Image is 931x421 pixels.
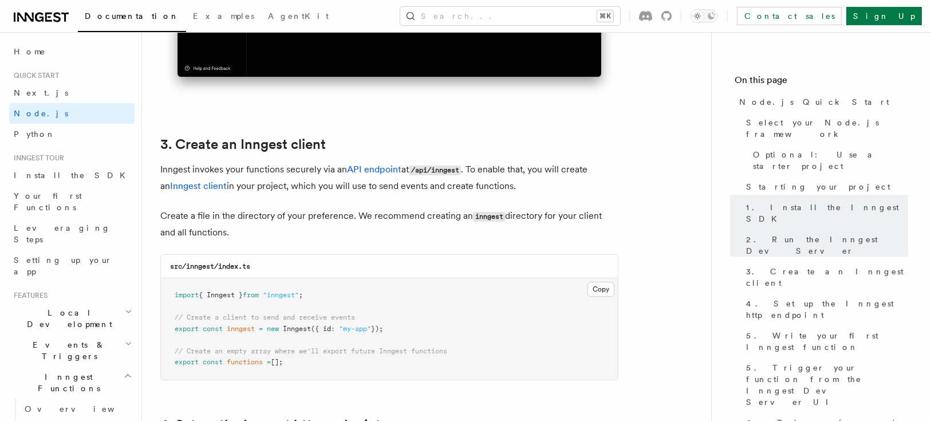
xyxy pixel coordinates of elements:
[400,7,620,25] button: Search...⌘K
[409,166,461,175] code: /api/inngest
[331,325,335,333] span: :
[746,234,908,257] span: 2. Run the Inngest Dev Server
[9,82,135,103] a: Next.js
[739,96,889,108] span: Node.js Quick Start
[271,358,283,366] span: [];
[9,367,135,399] button: Inngest Functions
[746,117,908,140] span: Select your Node.js framework
[597,10,613,22] kbd: ⌘K
[193,11,254,21] span: Examples
[9,186,135,218] a: Your first Functions
[175,347,447,355] span: // Create an empty array where we'll export future Inngest functions
[227,358,263,366] span: functions
[199,291,243,299] span: { Inngest }
[267,358,271,366] span: =
[9,302,135,335] button: Local Development
[741,229,908,261] a: 2. Run the Inngest Dev Server
[203,325,223,333] span: const
[737,7,842,25] a: Contact sales
[587,282,614,297] button: Copy
[299,291,303,299] span: ;
[741,197,908,229] a: 1. Install the Inngest SDK
[85,11,179,21] span: Documentation
[14,171,132,180] span: Install the SDK
[9,307,125,330] span: Local Development
[14,129,56,139] span: Python
[175,313,355,321] span: // Create a client to send and receive events
[9,339,125,362] span: Events & Triggers
[259,325,263,333] span: =
[741,293,908,325] a: 4. Set up the Inngest http endpoint
[753,149,908,172] span: Optional: Use a starter project
[741,325,908,357] a: 5. Write your first Inngest function
[267,325,279,333] span: new
[741,357,908,412] a: 5. Trigger your function from the Inngest Dev Server UI
[170,262,250,270] code: src/inngest/index.ts
[203,358,223,366] span: const
[160,162,618,194] p: Inngest invokes your functions securely via an at . To enable that, you will create an in your pr...
[14,191,82,212] span: Your first Functions
[78,3,186,32] a: Documentation
[160,208,618,241] p: Create a file in the directory of your preference. We recommend creating an directory for your cl...
[25,404,143,414] span: Overview
[170,180,227,191] a: Inngest client
[9,154,64,163] span: Inngest tour
[9,371,124,394] span: Inngest Functions
[9,218,135,250] a: Leveraging Steps
[9,291,48,300] span: Features
[14,88,68,97] span: Next.js
[9,165,135,186] a: Install the SDK
[746,181,890,192] span: Starting your project
[746,266,908,289] span: 3. Create an Inngest client
[473,212,505,222] code: inngest
[371,325,383,333] span: });
[9,335,135,367] button: Events & Triggers
[9,41,135,62] a: Home
[261,3,336,31] a: AgentKit
[9,103,135,124] a: Node.js
[14,46,46,57] span: Home
[846,7,922,25] a: Sign Up
[741,112,908,144] a: Select your Node.js framework
[746,202,908,225] span: 1. Install the Inngest SDK
[263,291,299,299] span: "inngest"
[339,325,371,333] span: "my-app"
[9,250,135,282] a: Setting up your app
[175,325,199,333] span: export
[20,399,135,419] a: Overview
[748,144,908,176] a: Optional: Use a starter project
[14,109,68,118] span: Node.js
[283,325,311,333] span: Inngest
[9,71,59,80] span: Quick start
[746,362,908,408] span: 5. Trigger your function from the Inngest Dev Server UI
[741,176,908,197] a: Starting your project
[741,261,908,293] a: 3. Create an Inngest client
[746,330,908,353] span: 5. Write your first Inngest function
[691,9,718,23] button: Toggle dark mode
[14,223,111,244] span: Leveraging Steps
[227,325,255,333] span: inngest
[735,73,908,92] h4: On this page
[735,92,908,112] a: Node.js Quick Start
[9,124,135,144] a: Python
[746,298,908,321] span: 4. Set up the Inngest http endpoint
[186,3,261,31] a: Examples
[311,325,331,333] span: ({ id
[14,255,112,276] span: Setting up your app
[175,291,199,299] span: import
[175,358,199,366] span: export
[347,164,401,175] a: API endpoint
[160,136,326,152] a: 3. Create an Inngest client
[243,291,259,299] span: from
[268,11,329,21] span: AgentKit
